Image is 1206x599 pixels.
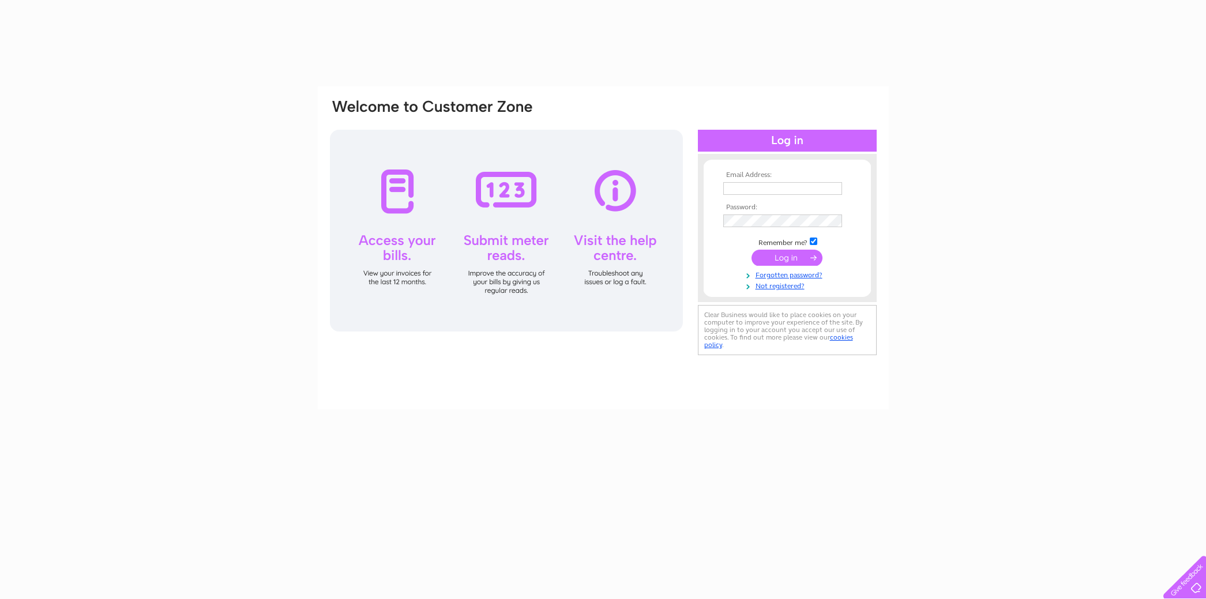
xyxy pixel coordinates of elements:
[723,280,854,291] a: Not registered?
[720,171,854,179] th: Email Address:
[704,333,853,349] a: cookies policy
[720,236,854,247] td: Remember me?
[723,269,854,280] a: Forgotten password?
[720,204,854,212] th: Password:
[752,250,822,266] input: Submit
[698,305,877,355] div: Clear Business would like to place cookies on your computer to improve your experience of the sit...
